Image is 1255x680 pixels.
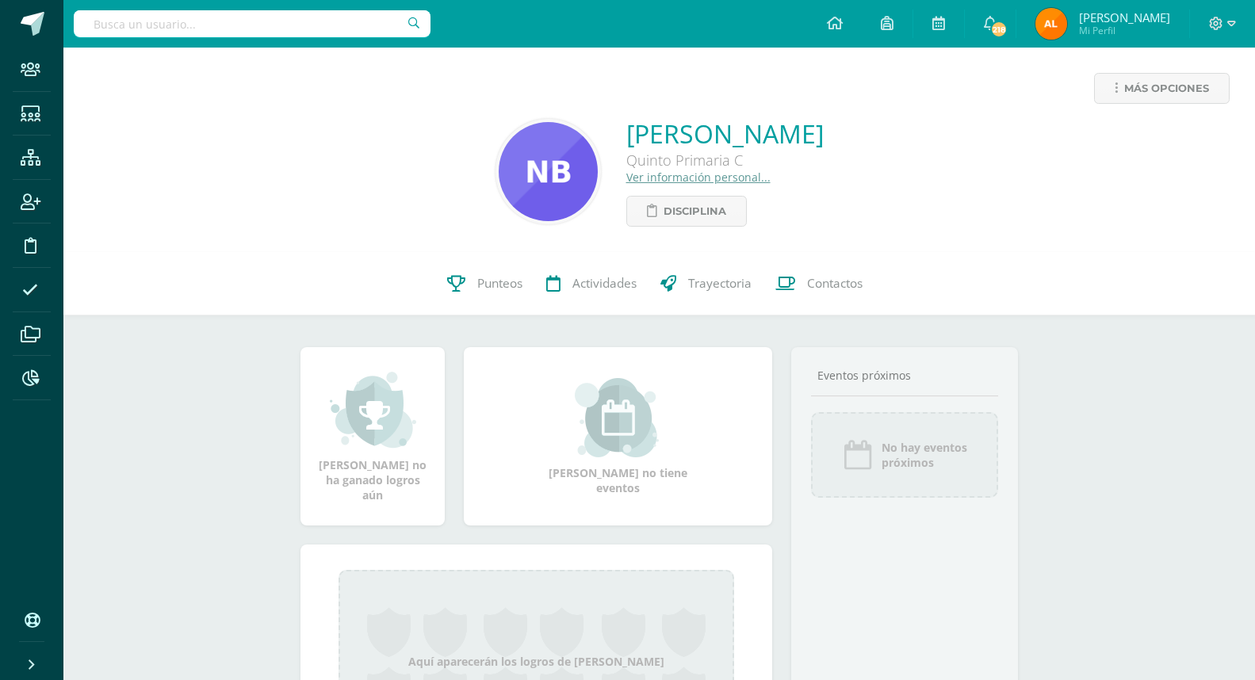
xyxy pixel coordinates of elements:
a: [PERSON_NAME] [626,117,824,151]
span: Actividades [572,275,637,292]
img: event_icon.png [842,439,874,471]
span: Contactos [807,275,863,292]
span: 218 [990,21,1008,38]
a: Trayectoria [649,252,763,315]
div: Quinto Primaria C [626,151,824,170]
span: [PERSON_NAME] [1079,10,1170,25]
div: [PERSON_NAME] no ha ganado logros aún [316,370,429,502]
span: Más opciones [1124,74,1209,103]
span: Disciplina [664,197,726,226]
div: Eventos próximos [811,368,998,383]
a: Contactos [763,252,874,315]
img: af9b8bc9e20a7c198341f7486dafb623.png [1035,8,1067,40]
a: Disciplina [626,196,747,227]
a: Actividades [534,252,649,315]
span: No hay eventos próximos [882,440,967,470]
span: Mi Perfil [1079,24,1170,37]
span: Punteos [477,275,522,292]
img: event_small.png [575,378,661,457]
a: Ver información personal... [626,170,771,185]
input: Busca un usuario... [74,10,430,37]
div: [PERSON_NAME] no tiene eventos [539,378,698,495]
a: Punteos [435,252,534,315]
img: achievement_small.png [330,370,416,449]
img: df03b6e0587472d6c1398d8ed1476d99.png [499,122,598,221]
span: Trayectoria [688,275,752,292]
a: Más opciones [1094,73,1230,104]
